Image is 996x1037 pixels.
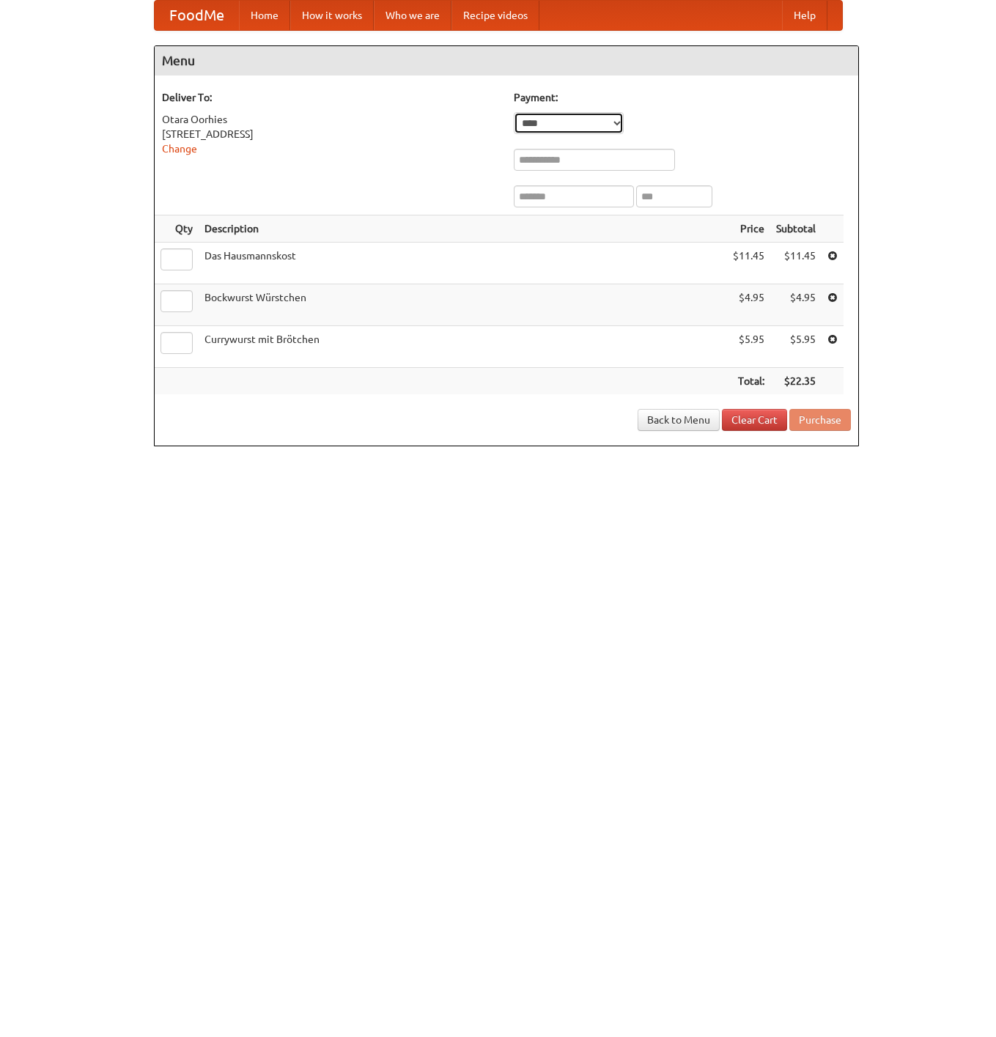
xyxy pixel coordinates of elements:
a: Clear Cart [722,409,787,431]
a: Who we are [374,1,451,30]
td: $11.45 [727,243,770,284]
h5: Payment: [514,90,851,105]
a: How it works [290,1,374,30]
a: Help [782,1,827,30]
td: Currywurst mit Brötchen [199,326,727,368]
td: $5.95 [727,326,770,368]
th: Qty [155,215,199,243]
th: $22.35 [770,368,822,395]
a: Back to Menu [638,409,720,431]
th: Price [727,215,770,243]
th: Subtotal [770,215,822,243]
th: Description [199,215,727,243]
td: Das Hausmannskost [199,243,727,284]
h4: Menu [155,46,858,75]
h5: Deliver To: [162,90,499,105]
div: Otara Oorhies [162,112,499,127]
td: $4.95 [770,284,822,326]
a: Home [239,1,290,30]
td: $11.45 [770,243,822,284]
a: Recipe videos [451,1,539,30]
button: Purchase [789,409,851,431]
td: $5.95 [770,326,822,368]
td: Bockwurst Würstchen [199,284,727,326]
div: [STREET_ADDRESS] [162,127,499,141]
a: Change [162,143,197,155]
th: Total: [727,368,770,395]
a: FoodMe [155,1,239,30]
td: $4.95 [727,284,770,326]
